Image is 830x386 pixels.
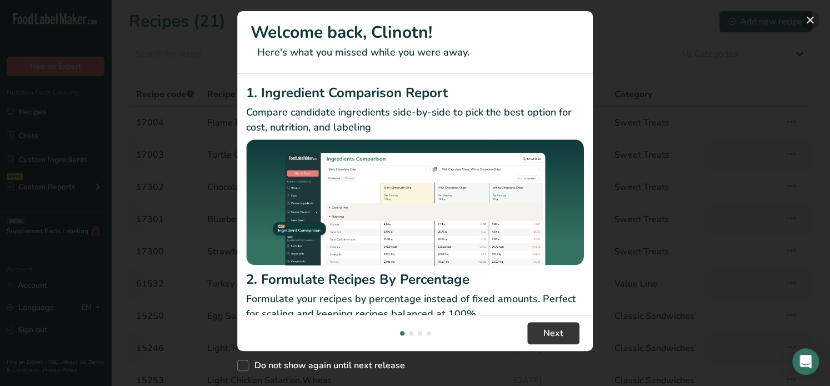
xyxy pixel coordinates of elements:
[246,292,584,322] p: Formulate your recipes by percentage instead of fixed amounts. Perfect for scaling and keeping re...
[246,83,584,103] h2: 1. Ingredient Comparison Report
[248,360,405,371] span: Do not show again until next release
[246,139,584,265] img: Ingredient Comparison Report
[543,327,563,340] span: Next
[246,269,584,289] h2: 2. Formulate Recipes By Percentage
[792,348,819,375] div: Open Intercom Messenger
[246,105,584,135] p: Compare candidate ingredients side-by-side to pick the best option for cost, nutrition, and labeling
[251,20,579,45] h1: Welcome back, Clinotn!
[527,322,579,344] button: Next
[251,45,579,60] p: Here's what you missed while you were away.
